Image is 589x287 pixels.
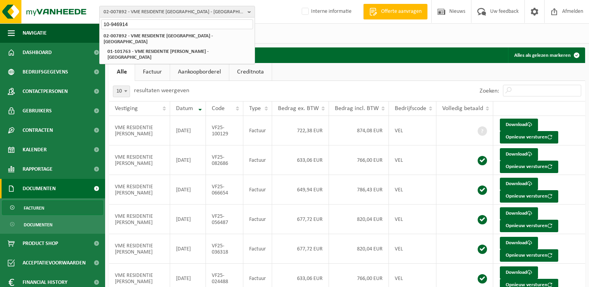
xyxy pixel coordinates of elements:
[212,105,225,112] span: Code
[389,116,436,145] td: VEL
[329,234,389,264] td: 820,04 EUR
[329,145,389,175] td: 766,00 EUR
[500,207,538,220] a: Download
[272,234,329,264] td: 677,72 EUR
[500,148,538,161] a: Download
[480,88,499,94] label: Zoeken:
[379,8,424,16] span: Offerte aanvragen
[134,87,189,94] label: resultaten weergeven
[23,121,53,140] span: Contracten
[101,19,253,29] input: Zoeken naar gekoppelde vestigingen
[329,205,389,234] td: 820,04 EUR
[363,4,427,19] a: Offerte aanvragen
[23,82,68,101] span: Contactpersonen
[206,234,243,264] td: VF25-036318
[24,201,44,215] span: Facturen
[500,190,558,203] button: Opnieuw versturen
[335,105,379,112] span: Bedrag incl. BTW
[170,234,206,264] td: [DATE]
[329,116,389,145] td: 874,08 EUR
[300,6,352,17] label: Interne informatie
[104,33,213,44] strong: 02-007892 - VME RESIDENTIE [GEOGRAPHIC_DATA] - [GEOGRAPHIC_DATA]
[243,175,272,205] td: Factuur
[23,23,47,43] span: Navigatie
[243,116,272,145] td: Factuur
[278,105,319,112] span: Bedrag ex. BTW
[243,205,272,234] td: Factuur
[115,105,138,112] span: Vestiging
[329,175,389,205] td: 786,43 EUR
[23,101,52,121] span: Gebruikers
[109,145,170,175] td: VME RESIDENTIE [PERSON_NAME]
[500,237,538,249] a: Download
[176,105,193,112] span: Datum
[109,205,170,234] td: VME RESIDENTIE [PERSON_NAME]
[23,234,58,253] span: Product Shop
[170,145,206,175] td: [DATE]
[107,49,209,60] strong: 01-101763 - VME RESIDENTIE [PERSON_NAME] - [GEOGRAPHIC_DATA]
[508,47,584,63] button: Alles als gelezen markeren
[109,175,170,205] td: VME RESIDENTIE [PERSON_NAME]
[249,105,261,112] span: Type
[99,6,255,17] button: 02-007892 - VME RESIDENTIE [GEOGRAPHIC_DATA] - [GEOGRAPHIC_DATA]
[109,116,170,145] td: VME RESIDENTIE [PERSON_NAME]
[500,220,558,232] button: Opnieuw versturen
[389,145,436,175] td: VEL
[23,179,56,198] span: Documenten
[500,249,558,262] button: Opnieuw versturen
[272,175,329,205] td: 649,94 EUR
[500,119,538,131] a: Download
[23,140,47,159] span: Kalender
[389,205,436,234] td: VEL
[500,266,538,279] a: Download
[272,205,329,234] td: 677,72 EUR
[23,253,86,273] span: Acceptatievoorwaarden
[206,116,243,145] td: VF25-100129
[500,161,558,173] button: Opnieuw versturen
[243,145,272,175] td: Factuur
[23,62,68,82] span: Bedrijfsgegevens
[206,175,243,205] td: VF25-066654
[389,234,436,264] td: VEL
[170,63,229,81] a: Aankoopborderel
[272,145,329,175] td: 633,06 EUR
[170,116,206,145] td: [DATE]
[500,131,558,143] button: Opnieuw versturen
[389,175,436,205] td: VEL
[206,205,243,234] td: VF25-056487
[109,234,170,264] td: VME RESIDENTIE [PERSON_NAME]
[500,178,538,190] a: Download
[135,63,170,81] a: Factuur
[23,43,52,62] span: Dashboard
[272,116,329,145] td: 722,38 EUR
[395,105,426,112] span: Bedrijfscode
[229,63,272,81] a: Creditnota
[442,105,483,112] span: Volledig betaald
[109,63,135,81] a: Alle
[104,6,244,18] span: 02-007892 - VME RESIDENTIE [GEOGRAPHIC_DATA] - [GEOGRAPHIC_DATA]
[170,175,206,205] td: [DATE]
[170,205,206,234] td: [DATE]
[2,200,103,215] a: Facturen
[2,217,103,232] a: Documenten
[24,217,53,232] span: Documenten
[206,145,243,175] td: VF25-082686
[243,234,272,264] td: Factuur
[113,86,130,97] span: 10
[23,159,53,179] span: Rapportage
